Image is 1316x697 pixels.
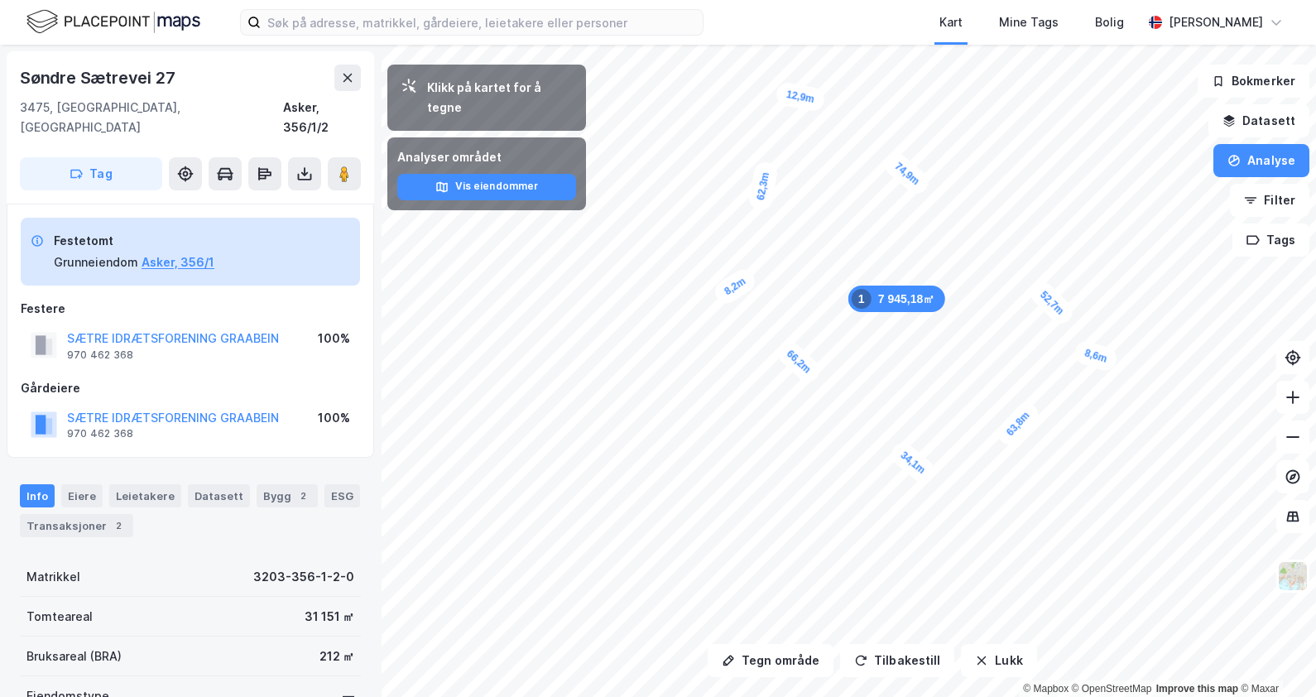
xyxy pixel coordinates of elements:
[773,337,824,387] div: Map marker
[1233,618,1316,697] iframe: Chat Widget
[26,647,122,666] div: Bruksareal (BRA)
[708,644,833,677] button: Tegn område
[21,299,360,319] div: Festere
[26,567,80,587] div: Matrikkel
[1095,12,1124,32] div: Bolig
[20,98,283,137] div: 3475, [GEOGRAPHIC_DATA], [GEOGRAPHIC_DATA]
[961,644,1036,677] button: Lukk
[109,484,181,507] div: Leietakere
[67,348,133,362] div: 970 462 368
[188,484,250,507] div: Datasett
[318,329,350,348] div: 100%
[20,514,133,537] div: Transaksjoner
[324,484,360,507] div: ESG
[295,488,311,504] div: 2
[142,252,214,272] button: Asker, 356/1
[1232,224,1309,257] button: Tags
[852,289,872,309] div: 1
[711,265,759,307] div: Map marker
[747,161,779,212] div: Map marker
[54,231,214,251] div: Festetomt
[20,157,162,190] button: Tag
[427,78,573,118] div: Klikk på kartet for å tegne
[887,439,939,487] div: Map marker
[939,12,963,32] div: Kart
[840,644,954,677] button: Tilbakestill
[61,484,103,507] div: Eiere
[257,484,318,507] div: Bygg
[1213,144,1309,177] button: Analyse
[999,12,1059,32] div: Mine Tags
[775,81,826,113] div: Map marker
[67,427,133,440] div: 970 462 368
[1230,184,1309,217] button: Filter
[261,10,703,35] input: Søk på adresse, matrikkel, gårdeiere, leietakere eller personer
[1233,618,1316,697] div: Kontrollprogram for chat
[993,398,1043,449] div: Map marker
[54,252,138,272] div: Grunneiendom
[110,517,127,534] div: 2
[1156,683,1238,695] a: Improve this map
[1027,278,1078,329] div: Map marker
[253,567,354,587] div: 3203-356-1-2-0
[318,408,350,428] div: 100%
[397,147,576,167] div: Analyser området
[1169,12,1263,32] div: [PERSON_NAME]
[881,150,933,199] div: Map marker
[20,65,178,91] div: Søndre Sætrevei 27
[319,647,354,666] div: 212 ㎡
[21,378,360,398] div: Gårdeiere
[20,484,55,507] div: Info
[1072,683,1152,695] a: OpenStreetMap
[848,286,945,312] div: Map marker
[1208,104,1309,137] button: Datasett
[1277,560,1309,592] img: Z
[1023,683,1069,695] a: Mapbox
[26,7,200,36] img: logo.f888ab2527a4732fd821a326f86c7f29.svg
[305,607,354,627] div: 31 151 ㎡
[283,98,361,137] div: Asker, 356/1/2
[1198,65,1309,98] button: Bokmerker
[26,607,93,627] div: Tomteareal
[1072,339,1119,373] div: Map marker
[397,174,576,200] button: Vis eiendommer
